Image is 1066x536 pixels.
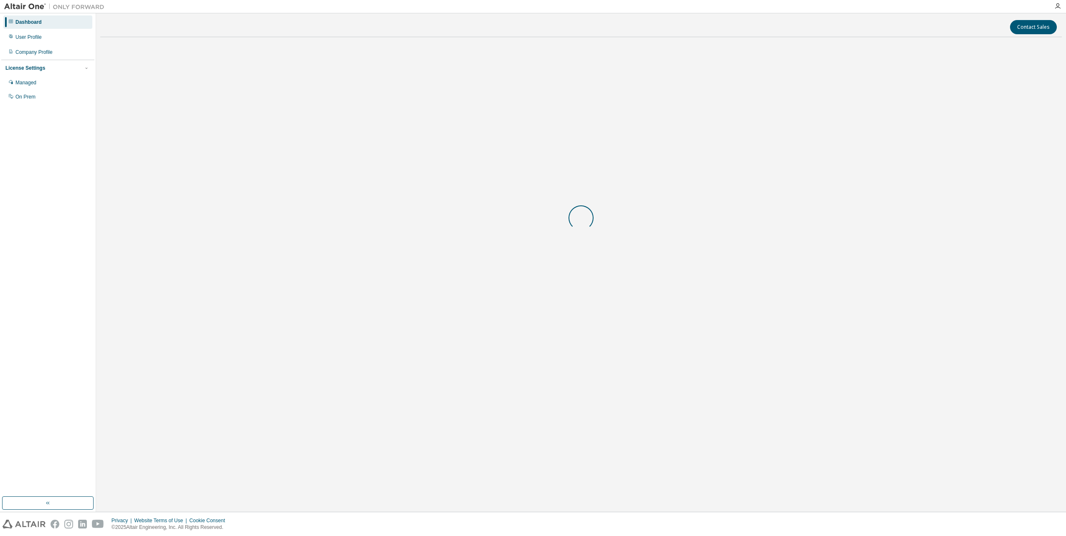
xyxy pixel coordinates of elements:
button: Contact Sales [1010,20,1057,34]
img: instagram.svg [64,520,73,528]
p: © 2025 Altair Engineering, Inc. All Rights Reserved. [112,524,230,531]
div: Dashboard [15,19,42,25]
img: facebook.svg [51,520,59,528]
img: Altair One [4,3,109,11]
img: youtube.svg [92,520,104,528]
div: On Prem [15,94,36,100]
div: Privacy [112,517,134,524]
div: Company Profile [15,49,53,56]
img: linkedin.svg [78,520,87,528]
img: altair_logo.svg [3,520,46,528]
div: Website Terms of Use [134,517,189,524]
div: License Settings [5,65,45,71]
div: Cookie Consent [189,517,230,524]
div: User Profile [15,34,42,40]
div: Managed [15,79,36,86]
